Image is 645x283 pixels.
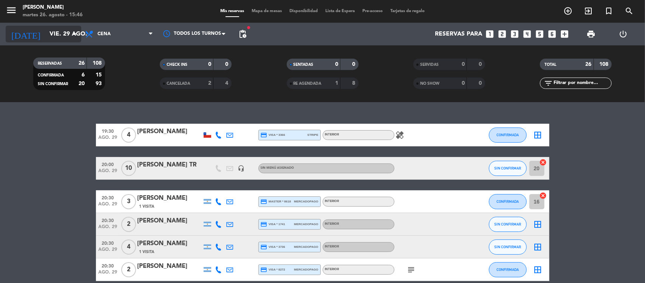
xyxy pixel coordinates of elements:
strong: 20 [79,81,85,86]
button: CONFIRMADA [489,262,527,277]
span: pending_actions [238,30,247,39]
span: 19:30 [99,126,118,135]
span: NO SHOW [420,82,439,86]
span: Reservas para [435,31,483,38]
span: visa * 3366 [261,132,285,138]
span: CONFIRMADA [497,199,519,204]
span: 2 [121,217,136,232]
i: looks_5 [535,29,545,39]
i: credit_card [261,198,268,205]
span: RESERVADAS [38,62,62,65]
i: search [625,6,634,16]
span: Interior [325,245,339,248]
strong: 0 [226,62,230,67]
span: CONFIRMADA [497,133,519,137]
i: looks_6 [548,29,557,39]
span: SIN CONFIRMAR [494,166,521,170]
i: healing [396,131,405,140]
div: LOG OUT [607,23,639,45]
strong: 15 [96,72,103,78]
i: add_box [560,29,570,39]
strong: 0 [335,62,338,67]
i: border_all [534,220,543,229]
div: [PERSON_NAME] [138,239,202,249]
span: Tarjetas de regalo [387,9,428,13]
strong: 6 [82,72,85,78]
span: print [586,30,596,39]
span: Lista de Espera [322,9,359,13]
span: Interior [325,268,339,271]
span: CANCELADA [167,82,190,86]
span: ago. 29 [99,135,118,144]
span: stripe [308,132,319,137]
i: credit_card [261,221,268,228]
span: RE AGENDADA [294,82,322,86]
span: Interior [325,133,339,136]
i: power_settings_new [619,30,628,39]
span: 20:30 [99,216,118,224]
span: CHECK INS [167,63,187,67]
strong: 0 [479,81,483,86]
span: master * 8618 [261,198,291,205]
span: 20:30 [99,193,118,202]
span: 1 Visita [139,249,155,255]
strong: 26 [79,61,85,66]
i: credit_card [261,244,268,250]
i: border_all [534,265,543,274]
span: Interior [325,200,339,203]
span: 10 [121,161,136,176]
div: [PERSON_NAME] [138,261,202,271]
div: [PERSON_NAME] [138,127,202,137]
span: visa * 3736 [261,244,285,250]
strong: 1 [335,81,338,86]
span: ago. 29 [99,247,118,256]
span: Pre-acceso [359,9,387,13]
span: mercadopago [294,222,318,227]
span: visa * 8272 [261,266,285,273]
i: add_circle_outline [563,6,572,16]
strong: 8 [352,81,357,86]
button: menu [6,5,17,19]
strong: 4 [226,81,230,86]
i: border_all [534,131,543,140]
strong: 0 [208,62,211,67]
span: Interior [325,222,339,225]
span: TOTAL [544,63,556,67]
i: filter_list [544,79,553,88]
i: credit_card [261,132,268,138]
span: mercadopago [294,199,318,204]
i: arrow_drop_down [70,30,79,39]
i: subject [407,265,416,274]
span: 1 Visita [139,204,155,210]
div: [PERSON_NAME] [138,193,202,203]
span: SIN CONFIRMAR [38,82,68,86]
span: ago. 29 [99,202,118,210]
strong: 0 [462,81,465,86]
i: exit_to_app [584,6,593,16]
div: [PERSON_NAME] TR [138,160,202,170]
span: SERVIDAS [420,63,439,67]
strong: 0 [352,62,357,67]
span: SIN CONFIRMAR [494,245,521,249]
button: CONFIRMADA [489,128,527,143]
div: [PERSON_NAME] [138,216,202,226]
input: Filtrar por nombre... [553,79,611,87]
button: SIN CONFIRMAR [489,161,527,176]
span: ago. 29 [99,168,118,177]
i: headset_mic [238,165,245,172]
span: visa * 1741 [261,221,285,228]
div: [PERSON_NAME] [23,4,83,11]
strong: 93 [96,81,103,86]
span: CONFIRMADA [497,267,519,272]
strong: 108 [600,62,610,67]
span: fiber_manual_record [246,25,251,30]
i: looks_one [485,29,495,39]
i: menu [6,5,17,16]
i: cancel [540,192,547,199]
span: CONFIRMADA [38,73,64,77]
span: 4 [121,239,136,255]
span: Mis reservas [217,9,248,13]
i: [DATE] [6,26,46,42]
i: credit_card [261,266,268,273]
span: mercadopago [294,267,318,272]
